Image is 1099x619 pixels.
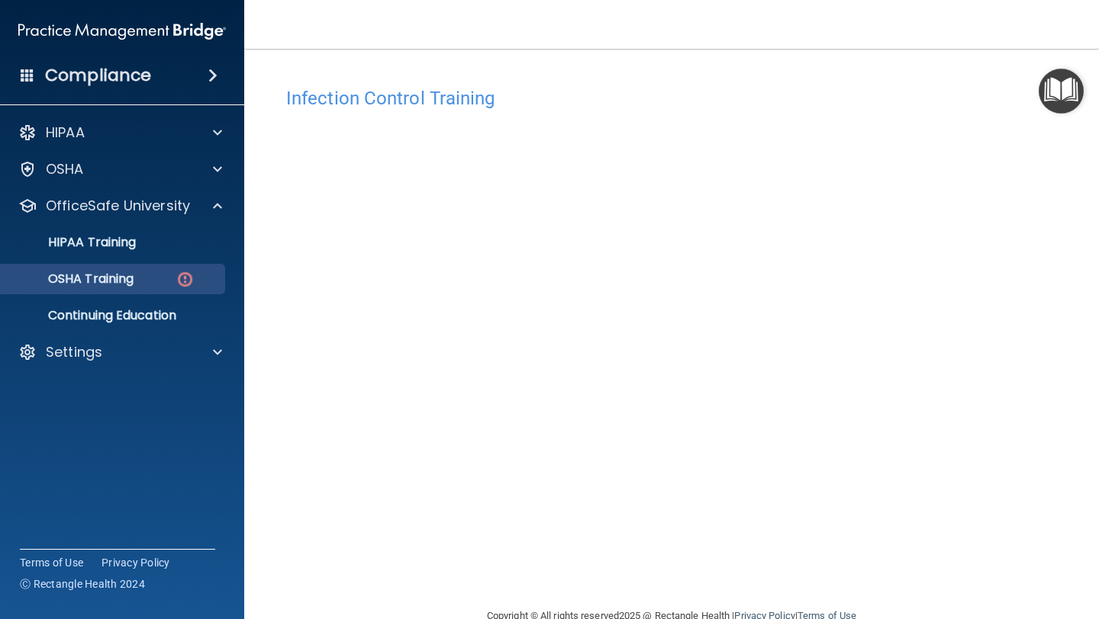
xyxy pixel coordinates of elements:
[286,117,1049,585] iframe: infection-control-training
[18,197,222,215] a: OfficeSafe University
[1039,69,1084,114] button: Open Resource Center
[286,88,1057,108] h4: Infection Control Training
[10,235,136,250] p: HIPAA Training
[45,65,151,86] h4: Compliance
[18,343,222,361] a: Settings
[10,271,134,287] p: OSHA Training
[176,270,195,289] img: danger-circle.6113f641.png
[10,308,218,323] p: Continuing Education
[46,343,102,361] p: Settings
[102,555,170,570] a: Privacy Policy
[18,123,222,142] a: HIPAA
[46,123,85,142] p: HIPAA
[46,197,190,215] p: OfficeSafe University
[20,555,83,570] a: Terms of Use
[18,160,222,178] a: OSHA
[18,16,226,47] img: PMB logo
[46,160,84,178] p: OSHA
[20,576,145,592] span: Ⓒ Rectangle Health 2024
